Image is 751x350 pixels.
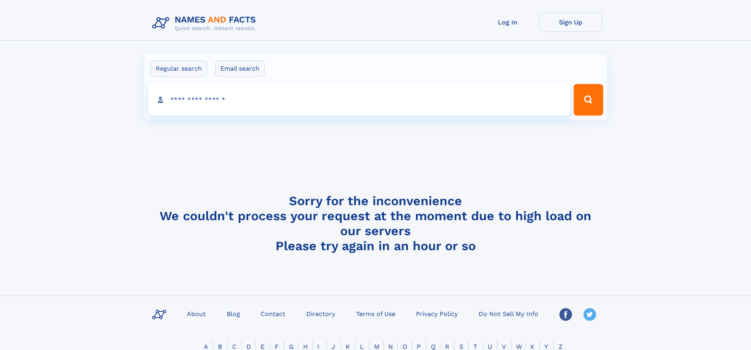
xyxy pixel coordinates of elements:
label: Email search [215,60,265,77]
input: search input [148,84,570,116]
a: Directory [303,308,338,319]
a: Terms of Use [353,308,399,319]
a: Sign Up [539,13,602,32]
img: Logo Names and Facts [149,13,263,34]
a: About [184,308,209,319]
img: Facebook [559,308,572,321]
label: Regular search [151,60,207,77]
h4: Sorry for the inconvenience We couldn't process your request at the moment due to high load on ou... [149,193,602,253]
a: Contact [257,308,289,319]
button: Search Button [574,84,603,116]
a: Log In [476,13,539,32]
a: Blog [224,308,243,319]
a: Privacy Policy [413,308,461,319]
img: Twitter [583,308,596,321]
a: Do Not Sell My Info [475,308,542,319]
